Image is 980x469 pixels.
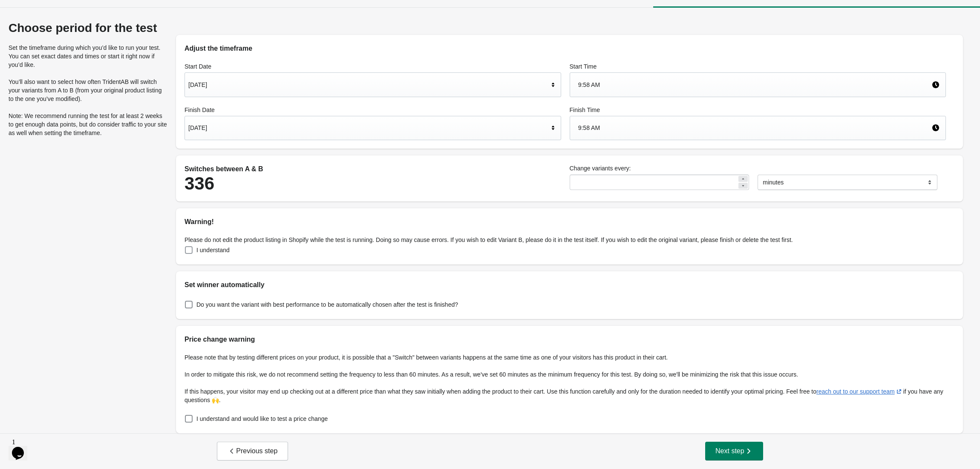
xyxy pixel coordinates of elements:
[578,120,932,136] div: 9:58 AM
[570,106,946,114] label: Finish Time
[570,164,946,173] label: Change variants every:
[816,388,903,395] a: reach out to our support team
[184,164,561,174] div: Switches between A & B
[184,387,954,404] p: If this happens, your visitor may end up checking out at a different price than what they saw ini...
[705,442,763,460] button: Next step
[184,62,561,71] label: Start Date
[9,435,36,460] iframe: chat widget
[217,442,288,460] button: Previous step
[9,112,167,137] p: Note: We recommend running the test for at least 2 weeks to get enough data points, but do consid...
[9,21,167,35] div: Choose period for the test
[578,77,932,93] div: 9:58 AM
[188,120,549,136] div: [DATE]
[196,300,458,309] span: Do you want the variant with best performance to be automatically chosen after the test is finished?
[188,77,549,93] div: [DATE]
[715,447,753,455] span: Next step
[184,236,954,244] p: Please do not edit the product listing in Shopify while the test is running. Doing so may cause e...
[9,78,167,103] p: You’ll also want to select how often TridentAB will switch your variants from A to B (from your o...
[184,174,561,193] div: 336
[184,370,954,379] p: In order to mitigate this risk, we do not recommend setting the frequency to less than 60 minutes...
[184,43,954,54] h2: Adjust the timeframe
[184,106,561,114] label: Finish Date
[228,447,277,455] span: Previous step
[9,43,167,69] p: Set the timeframe during which you’d like to run your test. You can set exact dates and times or ...
[570,62,946,71] label: Start Time
[196,414,328,423] span: I understand and would like to test a price change
[184,353,954,362] p: Please note that by testing different prices on your product, it is possible that a "Switch" betw...
[196,246,230,254] span: I understand
[184,334,954,345] h2: Price change warning
[184,217,954,227] h2: Warning!
[184,280,954,290] h2: Set winner automatically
